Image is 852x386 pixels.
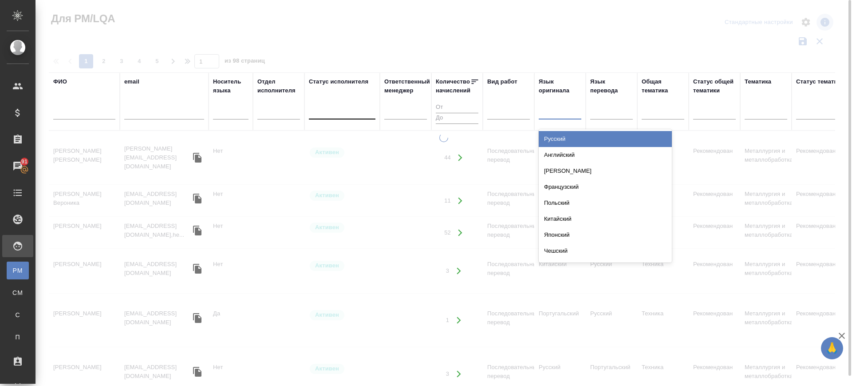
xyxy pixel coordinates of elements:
button: Открыть работы [451,191,469,210]
span: 91 [16,157,33,166]
button: Открыть работы [451,223,469,242]
div: Носитель языка [213,77,248,95]
div: Французский [539,179,672,195]
button: Открыть работы [450,365,468,383]
div: Английский [539,147,672,163]
a: CM [7,284,29,302]
div: Статус тематики [796,77,844,86]
input: До [436,113,478,124]
div: Отдел исполнителя [257,77,300,95]
button: Скопировать [191,192,204,205]
button: Скопировать [191,311,204,325]
div: Общая тематика [642,77,684,95]
div: Ответственный менеджер [384,77,430,95]
span: CM [11,288,24,297]
a: П [7,328,29,346]
div: Вид работ [487,77,517,86]
div: ФИО [53,77,67,86]
div: Польский [539,195,672,211]
button: Скопировать [191,262,204,275]
div: [PERSON_NAME] [539,163,672,179]
div: Китайский [539,211,672,227]
div: Японский [539,227,672,243]
div: Тематика [745,77,771,86]
input: От [436,102,478,113]
span: П [11,333,24,342]
div: Сербский [539,259,672,275]
button: Скопировать [191,151,204,164]
button: Скопировать [191,365,204,378]
button: Открыть работы [450,262,468,280]
div: Язык перевода [590,77,633,95]
span: 🙏 [824,339,840,358]
div: Чешский [539,243,672,259]
span: С [11,310,24,319]
div: email [124,77,139,86]
div: Количество начислений [436,77,470,95]
button: Открыть работы [451,149,469,167]
a: С [7,306,29,324]
button: 🙏 [821,337,843,359]
button: Скопировать [191,224,204,237]
a: PM [7,262,29,279]
div: Статус общей тематики [693,77,736,95]
a: 91 [2,155,33,177]
div: Статус исполнителя [309,77,368,86]
span: PM [11,266,24,275]
button: Открыть работы [450,311,468,330]
div: Язык оригинала [539,77,581,95]
div: Русский [539,131,672,147]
